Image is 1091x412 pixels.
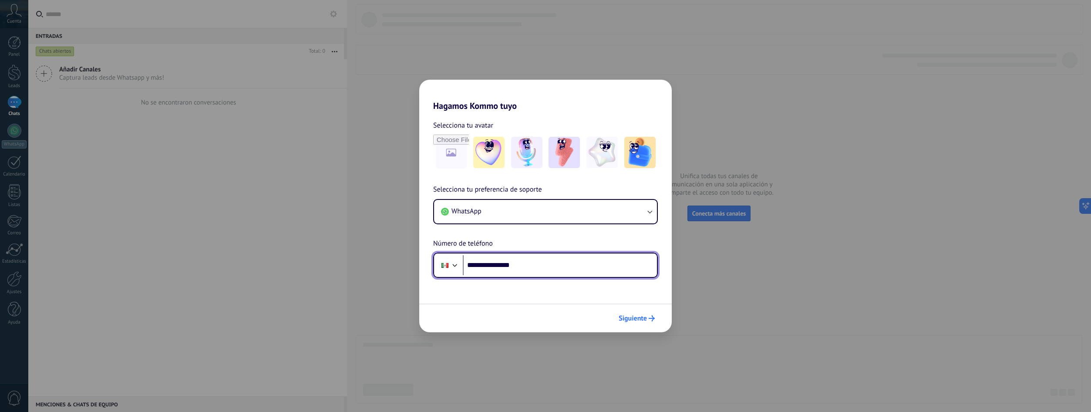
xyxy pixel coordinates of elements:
span: Número de teléfono [433,238,493,250]
span: Selecciona tu preferencia de soporte [433,184,542,196]
span: Selecciona tu avatar [433,120,493,131]
img: -4.jpeg [586,137,618,168]
button: WhatsApp [434,200,657,223]
h2: Hagamos Kommo tuyo [419,80,672,111]
span: WhatsApp [451,207,482,216]
span: Siguiente [619,315,647,321]
img: -5.jpeg [624,137,656,168]
button: Siguiente [615,311,659,326]
img: -3.jpeg [549,137,580,168]
div: Mexico: + 52 [437,256,453,274]
img: -1.jpeg [473,137,505,168]
img: -2.jpeg [511,137,542,168]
